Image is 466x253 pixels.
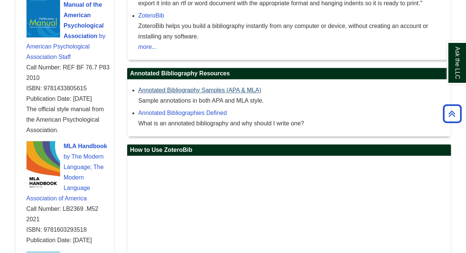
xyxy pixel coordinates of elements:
div: Call Number: REF BF 76.7 P83 2010 [26,62,111,83]
div: ISBN: 9781433805615 [26,83,111,94]
a: Annotated Bibliography Samples (APA & MLA) [138,87,262,93]
h2: Annotated Bibliography Resources [127,68,451,79]
span: MLA Handbook [64,143,107,149]
span: by [99,33,106,39]
span: American Psychological Association Staff [26,43,90,60]
h2: How to Use ZoteroBib [127,144,451,156]
a: ZoteroBib [138,12,164,19]
div: The official style manual from the American Psychological Association. [26,104,111,135]
div: ZoteroBib helps you build a bibliography instantly from any computer or device, without creating ... [138,21,447,42]
div: ISBN: 9781603293518 [26,225,111,235]
a: Back to Top [440,109,464,119]
div: Sample annotations in both APA and MLA style. [138,96,447,106]
a: MLA Handbook by The Modern Language; The Modern Language Association of America [26,143,107,202]
div: Publication Date: [DATE] [26,235,111,246]
a: more... [138,42,447,52]
div: Call Number: LB2369 .M52 2021 [26,204,111,225]
span: The Modern Language; The Modern Language Association of America [26,153,104,202]
span: by [64,153,70,160]
div: What is an annotated bibliography and why should I write one? [138,118,447,129]
a: Annotated Bibliographies Defined [138,110,227,116]
div: Publication Date: [DATE] [26,94,111,104]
